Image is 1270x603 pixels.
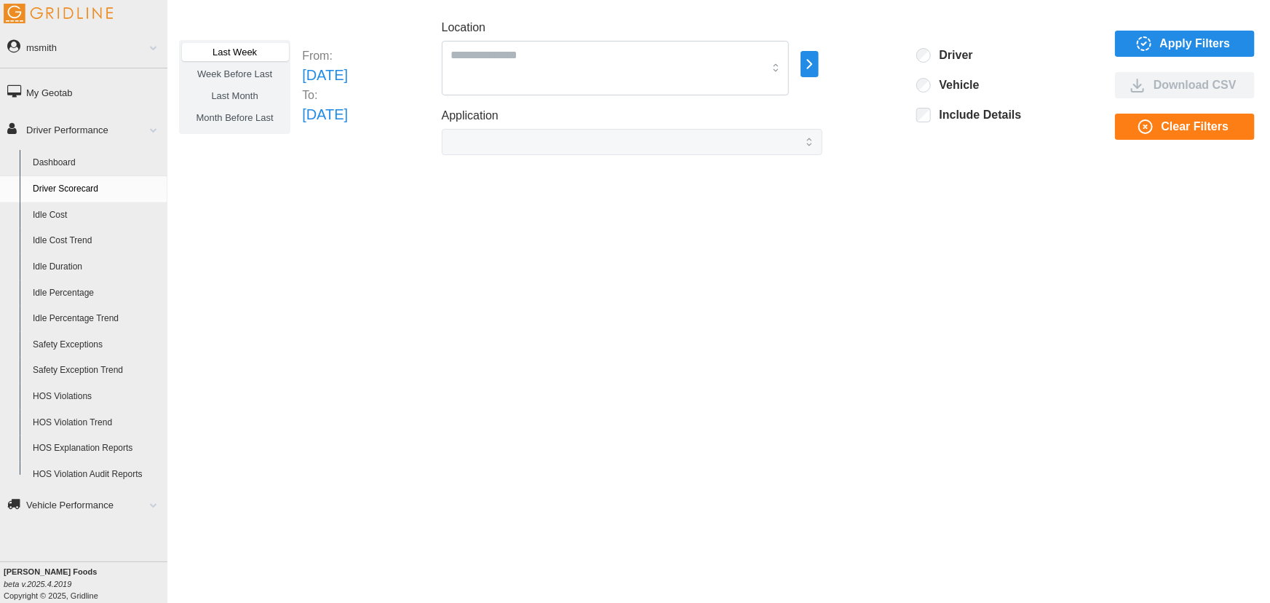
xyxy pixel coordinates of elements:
span: Week Before Last [197,68,272,79]
a: HOS Violation Trend [26,410,167,436]
a: Safety Exception Trend [26,358,167,384]
label: Application [442,107,499,125]
a: Driver Scorecard [26,176,167,202]
label: Driver [931,48,973,63]
button: Clear Filters [1115,114,1255,140]
a: Idle Percentage Trend [26,306,167,332]
a: Idle Duration [26,254,167,280]
a: Dashboard [26,150,167,176]
span: Month Before Last [197,112,274,123]
i: beta v.2025.4.2019 [4,580,71,588]
div: Copyright © 2025, Gridline [4,566,167,602]
a: HOS Violations [26,384,167,410]
p: To: [302,87,348,103]
span: Clear Filters [1162,114,1229,139]
span: Last Month [211,90,258,101]
label: Include Details [931,108,1022,122]
span: Apply Filters [1160,31,1231,56]
p: From: [302,47,348,64]
button: Apply Filters [1115,31,1255,57]
b: [PERSON_NAME] Foods [4,567,97,576]
a: HOS Violation Audit Reports [26,462,167,488]
p: [DATE] [302,103,348,126]
label: Vehicle [931,78,980,92]
a: Idle Percentage [26,280,167,307]
span: Download CSV [1154,73,1237,98]
a: HOS Explanation Reports [26,435,167,462]
img: Gridline [4,4,113,23]
p: [DATE] [302,64,348,87]
span: Last Week [213,47,257,58]
a: Safety Exceptions [26,332,167,358]
a: Idle Cost [26,202,167,229]
button: Download CSV [1115,72,1255,98]
a: Idle Cost Trend [26,228,167,254]
label: Location [442,19,486,37]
